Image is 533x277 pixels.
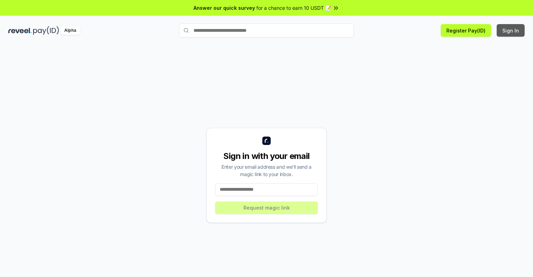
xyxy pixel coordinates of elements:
[262,137,271,145] img: logo_small
[256,4,331,12] span: for a chance to earn 10 USDT 📝
[8,26,32,35] img: reveel_dark
[33,26,59,35] img: pay_id
[60,26,80,35] div: Alpha
[215,163,318,178] div: Enter your email address and we’ll send a magic link to your inbox.
[194,4,255,12] span: Answer our quick survey
[497,24,525,37] button: Sign In
[215,151,318,162] div: Sign in with your email
[441,24,491,37] button: Register Pay(ID)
